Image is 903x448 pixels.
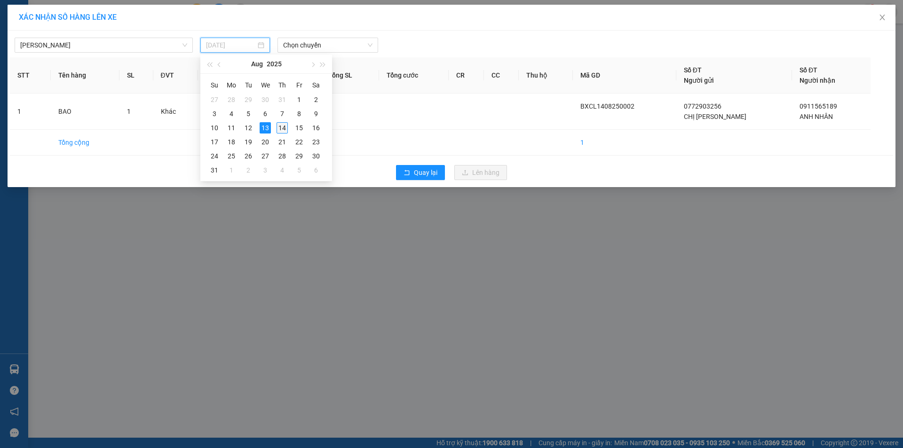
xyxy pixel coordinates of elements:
div: 16 [310,122,322,134]
td: 2025-08-22 [291,135,308,149]
td: 2025-08-10 [206,121,223,135]
span: Nhận: [90,8,112,18]
span: XÁC NHẬN SỐ HÀNG LÊN XE [19,13,117,22]
td: 2025-08-05 [240,107,257,121]
div: 3 [209,108,220,119]
th: Fr [291,78,308,93]
th: Tổng SL [321,57,379,94]
div: 8 [293,108,305,119]
div: 1 [226,165,237,176]
button: Aug [251,55,263,73]
td: 2025-09-05 [291,163,308,177]
td: 2025-08-28 [274,149,291,163]
th: STT [10,57,51,94]
div: 17 [209,136,220,148]
div: 13 [260,122,271,134]
div: 23 [310,136,322,148]
div: 31 [277,94,288,105]
td: 1 [321,130,379,156]
button: 2025 [267,55,282,73]
div: 6 [260,108,271,119]
td: 2025-08-02 [308,93,325,107]
td: 2025-08-09 [308,107,325,121]
th: Loại hàng [198,57,265,94]
div: 9 [310,108,322,119]
td: 2025-08-21 [274,135,291,149]
div: 31 [209,165,220,176]
button: uploadLên hàng [454,165,507,180]
td: 2025-08-20 [257,135,274,149]
td: 2025-08-03 [206,107,223,121]
td: 2025-09-04 [274,163,291,177]
div: 2 [310,94,322,105]
div: 30 [310,150,322,162]
td: 2025-08-23 [308,135,325,149]
div: 6 [310,165,322,176]
div: 7 [277,108,288,119]
div: 19 [243,136,254,148]
div: 5 [293,165,305,176]
th: We [257,78,274,93]
td: 2025-08-15 [291,121,308,135]
td: 1 [573,130,676,156]
span: Cao Lãnh - Hồ Chí Minh [20,38,187,52]
td: BAO [51,94,119,130]
div: 27 [209,94,220,105]
td: 2025-08-30 [308,149,325,163]
span: Gửi: [8,9,23,19]
div: 25 [226,150,237,162]
td: 2025-08-31 [206,163,223,177]
td: 2025-08-08 [291,107,308,121]
div: 30 [260,94,271,105]
th: Mo [223,78,240,93]
td: 2025-09-06 [308,163,325,177]
span: CHỊ [PERSON_NAME] [684,113,746,120]
div: 22 [293,136,305,148]
td: 2025-08-06 [257,107,274,121]
div: 11 [226,122,237,134]
span: Người gửi [684,77,714,84]
div: 1 [293,94,305,105]
div: 29 [243,94,254,105]
td: 2025-07-31 [274,93,291,107]
div: 15 [293,122,305,134]
th: CC [484,57,519,94]
td: 2025-08-01 [291,93,308,107]
td: 2025-08-14 [274,121,291,135]
span: Chọn chuyến [283,38,372,52]
td: 2025-07-29 [240,93,257,107]
td: 2025-08-12 [240,121,257,135]
div: 5 [243,108,254,119]
td: Khác [153,94,198,130]
th: ĐVT [153,57,198,94]
div: [GEOGRAPHIC_DATA] [90,8,185,29]
td: Tổng cộng [51,130,119,156]
td: 2025-08-13 [257,121,274,135]
span: Đã thu : [7,62,36,71]
div: 3 [260,165,271,176]
span: 1 [127,108,131,115]
td: 2025-08-16 [308,121,325,135]
span: Số ĐT [684,66,702,74]
th: Tu [240,78,257,93]
div: 12 [243,122,254,134]
div: 0907363709 [8,42,83,55]
th: Th [274,78,291,93]
div: 21 [277,136,288,148]
td: 2025-08-24 [206,149,223,163]
span: ANH NHÂN [800,113,833,120]
td: 2025-07-27 [206,93,223,107]
td: 2025-08-11 [223,121,240,135]
div: CHỊ OANH [90,29,185,40]
div: 2 [243,165,254,176]
div: ANH PHÁT [8,31,83,42]
td: 2025-08-18 [223,135,240,149]
input: 13/08/2025 [206,40,256,50]
span: close [879,14,886,21]
td: 2025-09-01 [223,163,240,177]
div: BX [PERSON_NAME] [8,8,83,31]
div: 0764499480 [90,40,185,54]
th: Thu hộ [519,57,573,94]
button: rollbackQuay lại [396,165,445,180]
div: 30.000 [7,61,85,72]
